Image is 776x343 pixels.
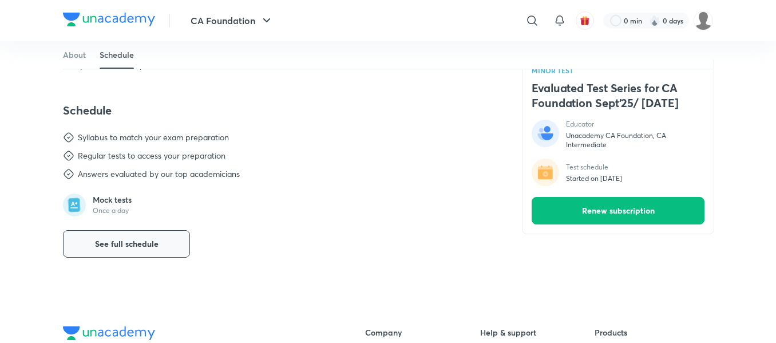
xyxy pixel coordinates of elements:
[365,326,480,338] h6: Company
[63,326,328,343] a: Company Logo
[566,175,622,184] p: Started on [DATE]
[595,326,710,338] h6: Products
[63,41,86,69] a: About
[566,131,704,149] p: Unacademy CA Foundation, CA Intermediate
[63,230,190,258] button: See full schedule
[566,120,704,129] p: Educator
[532,81,704,111] h4: Evaluated Test Series for CA Foundation Sept'25/ [DATE]
[95,238,159,250] span: See full schedule
[63,13,155,29] a: Company Logo
[566,163,622,172] p: Test schedule
[532,67,704,74] p: MINOR TEST
[694,11,713,30] img: Syeda Nayareen
[78,150,225,161] div: Regular tests to access your preparation
[576,11,594,30] button: avatar
[582,206,655,217] span: Renew subscription
[649,15,660,26] img: streak
[93,195,132,205] p: Mock tests
[63,326,155,340] img: Company Logo
[184,9,280,32] button: CA Foundation
[284,60,326,70] span: Read more
[63,13,155,26] img: Company Logo
[78,132,229,143] div: Syllabus to match your exam preparation
[480,326,595,338] h6: Help & support
[532,198,704,225] button: Renew subscription
[100,41,134,69] a: Schedule
[580,15,590,26] img: avatar
[63,103,494,118] h4: Schedule
[93,206,132,215] p: Once a day
[63,2,491,70] span: Unacademy presents to you Evaluated Test Series for all Subjects of CA Foundation Sep'24/ [DATE] ...
[78,168,240,180] div: Answers evaluated by our top academicians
